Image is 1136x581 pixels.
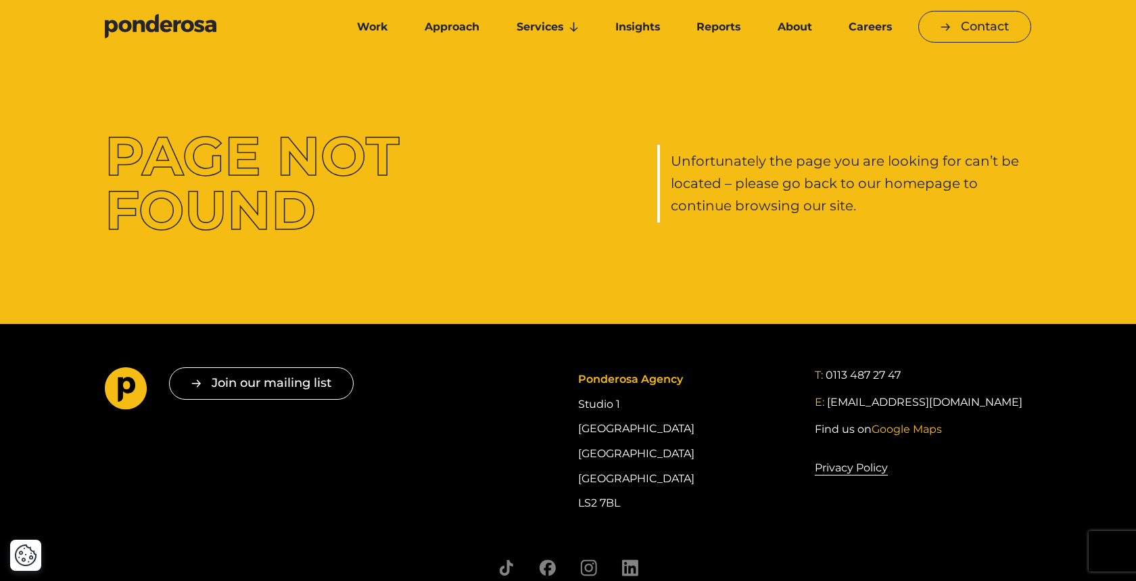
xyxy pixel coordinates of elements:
a: About [761,13,827,41]
a: Reports [681,13,756,41]
a: Follow us on TikTok [498,559,515,576]
button: Cookie Settings [14,544,37,567]
a: Work [341,13,404,41]
button: Join our mailing list [169,367,354,399]
div: Studio 1 [GEOGRAPHIC_DATA] [GEOGRAPHIC_DATA] [GEOGRAPHIC_DATA] LS2 7BL [578,367,795,515]
span: Ponderosa Agency [578,373,683,386]
h1: Page not found [105,129,479,237]
a: Go to homepage [105,14,321,41]
a: Follow us on Instagram [580,559,597,576]
p: Unfortunately the page you are looking for can’t be located – please go back to our homepage to c... [671,150,1031,217]
a: Find us onGoogle Maps [815,421,942,438]
a: Go to homepage [105,367,147,415]
a: [EMAIL_ADDRESS][DOMAIN_NAME] [827,394,1022,411]
span: Google Maps [872,423,942,436]
a: Services [501,13,594,41]
a: Privacy Policy [815,459,888,477]
a: Follow us on Facebook [539,559,556,576]
img: Revisit consent button [14,544,37,567]
a: Follow us on LinkedIn [621,559,638,576]
a: 0113 487 27 47 [826,367,901,384]
a: Approach [409,13,495,41]
span: T: [815,369,823,381]
span: E: [815,396,824,409]
a: Insights [600,13,676,41]
a: Contact [918,11,1031,43]
a: Careers [833,13,907,41]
